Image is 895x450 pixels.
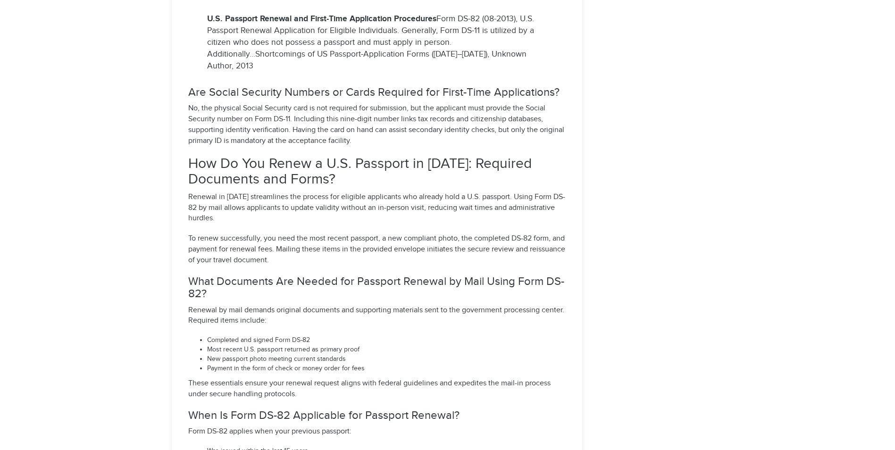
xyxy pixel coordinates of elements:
h2: How Do You Renew a U.S. Passport in [DATE]: Required Documents and Forms? [188,156,566,187]
li: New passport photo meeting current standards [207,355,566,364]
li: Most recent U.S. passport returned as primary proof [207,345,566,355]
blockquote: Form DS-82 (08-2013), U.S. Passport Renewal Application for Eligible Individuals. Generally, Form... [188,8,566,77]
p: Renewal in [DATE] streamlines the process for eligible applicants who already hold a U.S. passpor... [188,192,566,225]
h3: Are Social Security Numbers or Cards Required for First-Time Applications? [188,86,566,99]
p: To renew successfully, you need the most recent passport, a new compliant photo, the completed DS... [188,233,566,266]
p: These essentials ensure your renewal request aligns with federal guidelines and expedites the mai... [188,378,566,400]
p: Renewal by mail demands original documents and supporting materials sent to the government proces... [188,305,566,327]
h3: When Is Form DS-82 Applicable for Passport Renewal? [188,409,566,422]
li: Completed and signed Form DS-82 [207,336,566,345]
p: No, the physical Social Security card is not required for submission, but the applicant must prov... [188,103,566,146]
p: Form DS-82 applies when your previous passport: [188,426,566,437]
h3: What Documents Are Needed for Passport Renewal by Mail Using Form DS-82? [188,275,566,300]
li: Payment in the form of check or money order for fees [207,364,566,374]
strong: U.S. Passport Renewal and First-Time Application Procedures [207,14,436,24]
